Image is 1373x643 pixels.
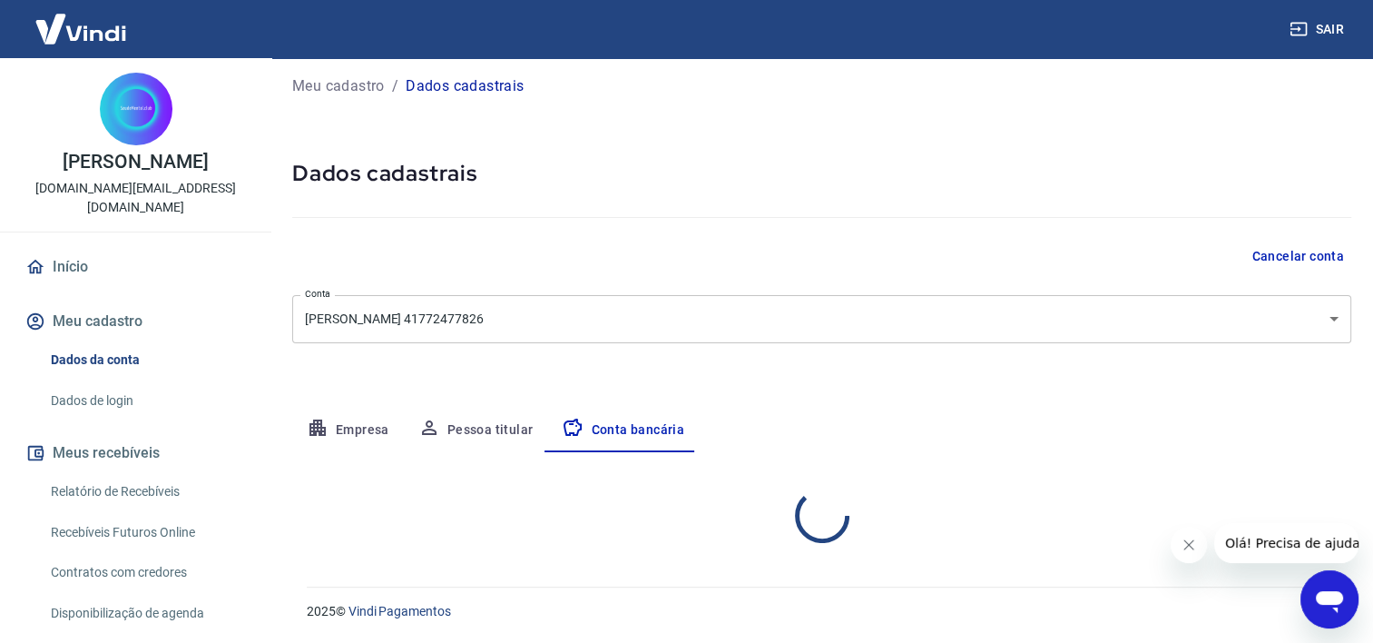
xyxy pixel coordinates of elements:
button: Meu cadastro [22,302,250,341]
button: Pessoa titular [404,409,548,452]
a: Meu cadastro [292,75,385,97]
div: [PERSON_NAME] 41772477826 [292,295,1351,343]
a: Dados de login [44,382,250,420]
iframe: Botão para abrir a janela de mensagens [1300,570,1358,628]
button: Sair [1286,13,1351,46]
a: Início [22,247,250,287]
a: Recebíveis Futuros Online [44,514,250,551]
a: Relatório de Recebíveis [44,473,250,510]
iframe: Fechar mensagem [1171,527,1207,563]
button: Empresa [292,409,404,452]
img: Vindi [22,1,140,56]
a: Vindi Pagamentos [348,604,451,618]
p: [DOMAIN_NAME][EMAIL_ADDRESS][DOMAIN_NAME] [15,179,257,217]
label: Conta [305,287,330,301]
p: [PERSON_NAME] [63,153,208,172]
button: Meus recebíveis [22,433,250,473]
span: Olá! Precisa de ajuda? [11,13,152,27]
p: / [392,75,398,97]
h5: Dados cadastrais [292,159,1351,188]
button: Conta bancária [547,409,699,452]
p: 2025 © [307,602,1329,621]
p: Dados cadastrais [406,75,524,97]
a: Contratos com credores [44,554,250,591]
button: Cancelar conta [1244,240,1351,273]
a: Dados da conta [44,341,250,379]
iframe: Mensagem da empresa [1214,523,1358,563]
img: 6b4276ce-ca7c-4976-acb6-874c41807937.jpeg [100,73,172,145]
a: Disponibilização de agenda [44,595,250,632]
